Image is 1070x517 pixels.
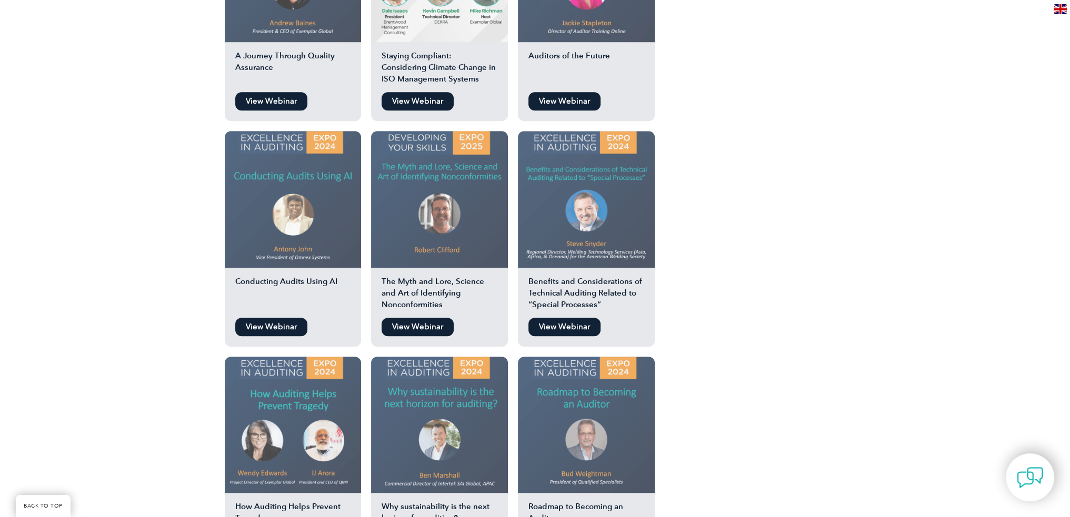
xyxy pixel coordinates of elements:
[225,276,362,312] h2: Conducting Audits Using AI
[16,495,71,517] a: BACK TO TOP
[382,318,454,336] a: View Webinar
[382,92,454,110] a: View Webinar
[371,357,508,493] img: Ben
[371,131,508,268] img: The Myth and Lore, Science and Art of Identifying Nonconformities
[528,92,601,110] a: View Webinar
[225,131,362,312] a: Conducting Audits Using AI
[371,50,508,87] h2: Staying Compliant: Considering Climate Change in ISO Management Systems
[518,131,655,312] a: Benefits and Considerations of Technical Auditing Related to “Special Processes”
[1054,4,1067,14] img: en
[225,50,362,87] h2: A Journey Through Quality Assurance
[518,50,655,87] h2: Auditors of the Future
[235,318,307,336] a: View Webinar
[225,131,362,268] img: ai driven auditing
[518,276,655,312] h2: Benefits and Considerations of Technical Auditing Related to “Special Processes”
[225,357,362,493] img: auditing
[528,318,601,336] a: View Webinar
[1017,464,1043,491] img: contact-chat.png
[371,276,508,312] h2: The Myth and Lore, Science and Art of Identifying Nonconformities
[371,131,508,312] a: The Myth and Lore, Science and Art of Identifying Nonconformities
[518,131,655,268] img: technical auditing
[235,92,307,110] a: View Webinar
[518,357,655,493] img: Roadmap to Becoming an Auditor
